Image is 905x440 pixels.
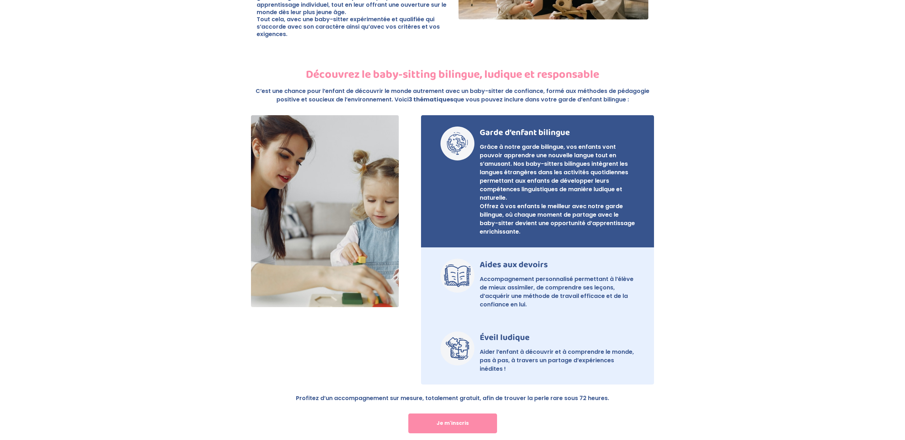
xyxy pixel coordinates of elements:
[251,394,654,403] p: Profitez d’un accompagnement sur mesure, totalement gratuit, afin de trouver la perle rare sous 7...
[251,115,399,307] img: babysitting-ludique-et-responsable
[480,126,570,140] span: Garde d’enfant bilingue
[440,332,474,365] img: eveil-ludique
[480,258,548,272] span: Aides aux devoirs
[251,87,654,104] p: C’est une chance pour l’enfant de découvrir le monde autrement avec un baby-sitter de confiance, ...
[409,95,453,104] strong: 3 thématiques
[440,127,474,160] img: garde-enfant-bilingue
[440,259,474,293] img: aides-aux-devoirs
[480,275,635,309] p: Accompagnement personnalisé permettant à l’élève de mieux assimiler, de comprendre ses leçons, d’...
[480,331,530,345] span: Éveil ludique
[480,143,635,236] p: Grâce à notre garde bilingue, vos enfants vont pouvoir apprendre une nouvelle langue tout en s’am...
[408,413,497,433] a: Je m'inscris
[480,348,635,373] p: Aider l’enfant à découvrir et à comprendre le monde, pas à pas, à travers un partage d’expérience...
[251,66,654,87] h2: Découvrez le baby-sitting bilingue, ludique et responsable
